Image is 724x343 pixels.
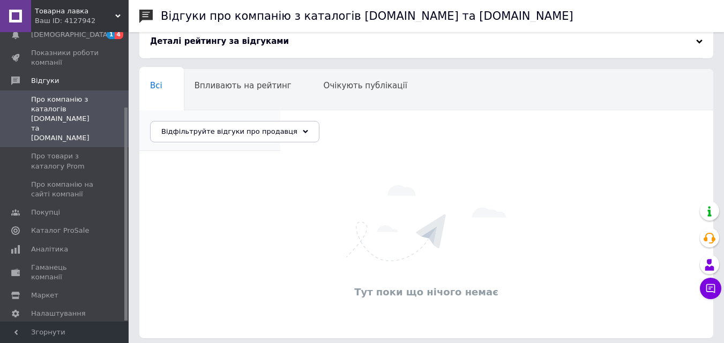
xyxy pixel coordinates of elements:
[115,30,123,39] span: 4
[31,208,60,217] span: Покупці
[324,81,407,90] span: Очікують публікації
[31,95,99,143] span: Про компанію з каталогів [DOMAIN_NAME] та [DOMAIN_NAME]
[35,16,129,26] div: Ваш ID: 4127942
[31,263,99,282] span: Гаманець компанії
[150,36,289,46] span: Деталі рейтингу за відгуками
[31,245,68,254] span: Аналітика
[145,285,708,299] div: Тут поки що нічого немає
[150,121,259,131] span: Опубліковані без комен...
[31,151,99,171] span: Про товари з каталогу Prom
[31,48,99,67] span: Показники роботи компанії
[31,76,59,86] span: Відгуки
[150,81,162,90] span: Всі
[31,291,58,300] span: Маркет
[31,226,89,235] span: Каталог ProSale
[31,180,99,199] span: Про компанію на сайті компанії
[700,278,721,299] button: Чат з покупцем
[31,309,86,318] span: Налаштування
[195,81,292,90] span: Впливають на рейтинг
[139,110,280,151] div: Опубліковані без коментаря
[35,6,115,16] span: Товарна лавка
[150,36,703,47] div: Деталі рейтингу за відгуками
[161,127,297,135] span: Відфільтруйте відгуки про продавця
[161,10,573,22] h1: Відгуки про компанію з каталогів [DOMAIN_NAME] та [DOMAIN_NAME]
[107,30,115,39] span: 1
[31,30,110,40] span: [DEMOGRAPHIC_DATA]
